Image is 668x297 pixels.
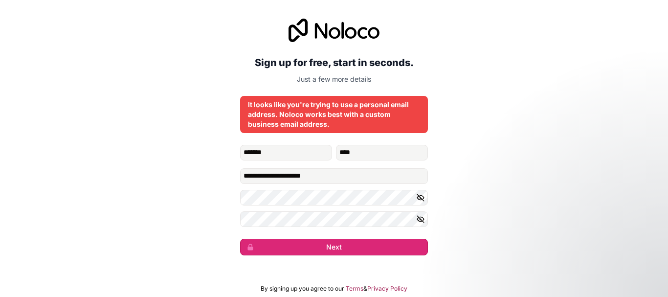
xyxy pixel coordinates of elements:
input: Email address [240,168,428,184]
p: Just a few more details [240,74,428,84]
input: Confirm password [240,211,428,227]
div: It looks like you're trying to use a personal email address. Noloco works best with a custom busi... [248,100,420,129]
button: Next [240,239,428,255]
input: Password [240,190,428,206]
a: Privacy Policy [367,285,407,293]
h2: Sign up for free, start in seconds. [240,54,428,71]
input: given-name [240,145,332,160]
a: Terms [346,285,363,293]
span: & [363,285,367,293]
span: By signing up you agree to our [261,285,344,293]
iframe: Intercom notifications message [472,224,668,292]
input: family-name [336,145,428,160]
